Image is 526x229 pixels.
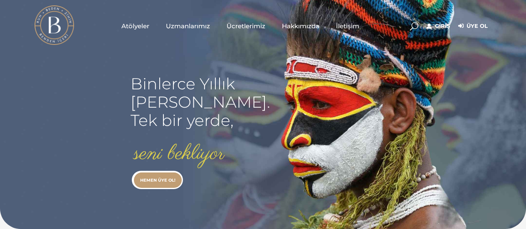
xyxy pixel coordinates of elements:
a: Hakkımızda [274,5,328,47]
a: İletişim [328,5,368,47]
span: Atölyeler [121,21,149,31]
img: light logo [35,5,74,45]
rs-layer: seni bekliyor [134,142,225,165]
a: Üye Ol [458,21,488,31]
a: Ücretlerimiz [218,5,274,47]
rs-layer: Binlerce Yıllık [PERSON_NAME]. Tek bir yerde, [131,75,270,130]
a: Uzmanlarımız [158,5,218,47]
span: Ücretlerimiz [227,21,265,31]
span: Hakkımızda [282,21,319,31]
a: Giriş [427,21,450,31]
span: Uzmanlarımız [166,21,210,31]
span: İletişim [336,21,359,31]
a: HEMEN ÜYE OL! [134,172,182,188]
a: Atölyeler [113,5,158,47]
